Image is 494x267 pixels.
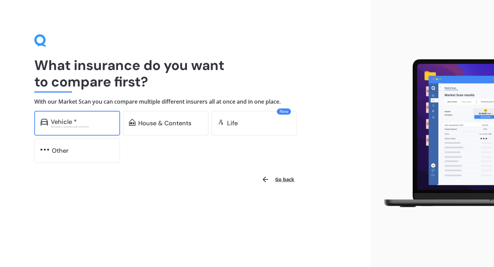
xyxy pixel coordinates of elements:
[34,57,336,90] h1: What insurance do you want to compare first?
[217,119,224,126] img: life.f720d6a2d7cdcd3ad642.svg
[376,56,494,211] img: laptop.webp
[51,118,77,125] div: Vehicle *
[52,147,69,154] div: Other
[40,146,49,153] img: other.81dba5aafe580aa69f38.svg
[138,120,191,127] div: House & Contents
[277,108,291,115] span: New
[129,119,136,126] img: home-and-contents.b802091223b8502ef2dd.svg
[227,120,238,127] div: Life
[257,171,298,188] button: Go back
[40,119,48,126] img: car.f15378c7a67c060ca3f3.svg
[34,98,336,105] h4: With our Market Scan you can compare multiple different insurers all at once and in one place.
[51,125,114,128] div: Excludes commercial vehicles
